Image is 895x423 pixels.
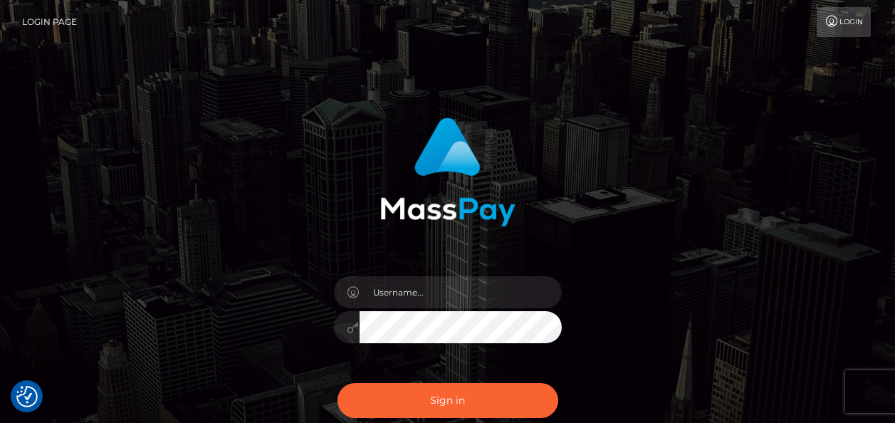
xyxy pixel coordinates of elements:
button: Sign in [337,383,558,418]
a: Login [817,7,871,37]
img: MassPay Login [380,117,515,226]
a: Login Page [22,7,77,37]
img: Revisit consent button [16,386,38,407]
input: Username... [360,276,562,308]
button: Consent Preferences [16,386,38,407]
